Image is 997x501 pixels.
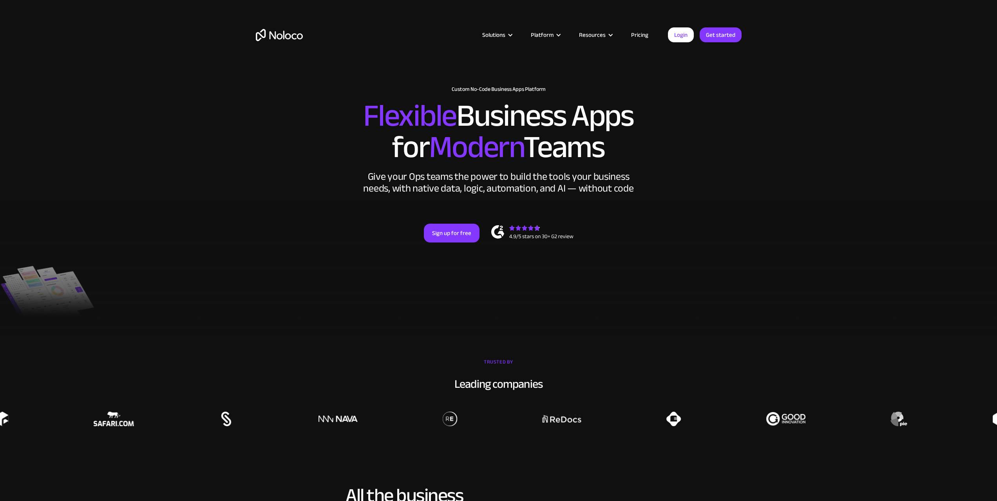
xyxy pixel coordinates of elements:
div: Resources [579,30,606,40]
span: Modern [429,118,523,176]
span: Flexible [363,87,456,145]
a: Pricing [621,30,658,40]
h1: Custom No-Code Business Apps Platform [256,86,742,92]
a: Login [668,27,694,42]
div: Resources [569,30,621,40]
div: Platform [521,30,569,40]
a: home [256,29,303,41]
div: Solutions [472,30,521,40]
div: Platform [531,30,554,40]
a: Sign up for free [424,224,480,242]
div: Solutions [482,30,505,40]
a: Get started [700,27,742,42]
h2: Business Apps for Teams [256,100,742,163]
div: Give your Ops teams the power to build the tools your business needs, with native data, logic, au... [362,171,636,194]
